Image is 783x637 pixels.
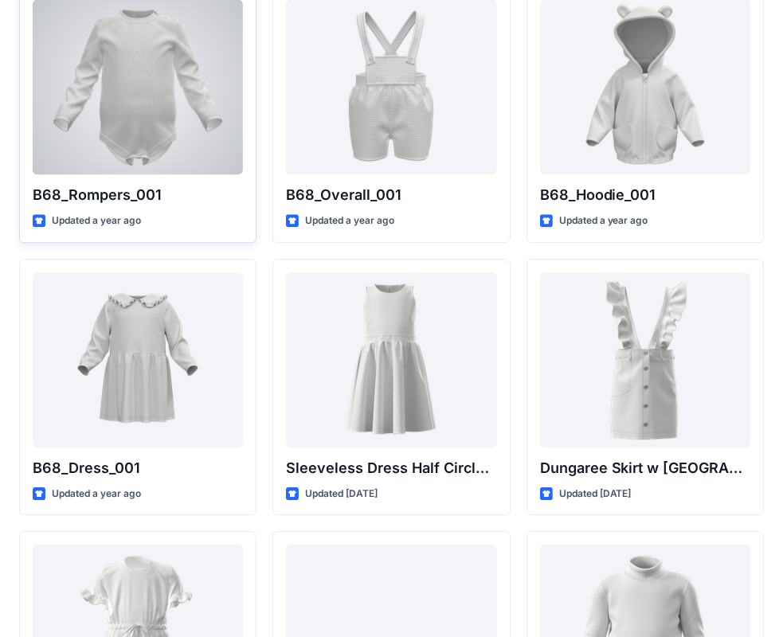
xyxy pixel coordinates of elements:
p: Updated [DATE] [559,486,632,502]
p: Updated a year ago [559,213,648,229]
a: Dungaree Skirt w Ruffles [540,272,750,447]
p: B68_Rompers_001 [33,184,243,206]
p: Dungaree Skirt w [GEOGRAPHIC_DATA] [540,457,750,479]
p: B68_Overall_001 [286,184,496,206]
a: B68_Dress_001 [33,272,243,447]
p: Sleeveless Dress Half Circle Skirt [286,457,496,479]
p: Updated a year ago [52,486,141,502]
p: Updated [DATE] [305,486,378,502]
p: Updated a year ago [52,213,141,229]
p: B68_Hoodie_001 [540,184,750,206]
p: B68_Dress_001 [33,457,243,479]
p: Updated a year ago [305,213,394,229]
a: Sleeveless Dress Half Circle Skirt [286,272,496,447]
